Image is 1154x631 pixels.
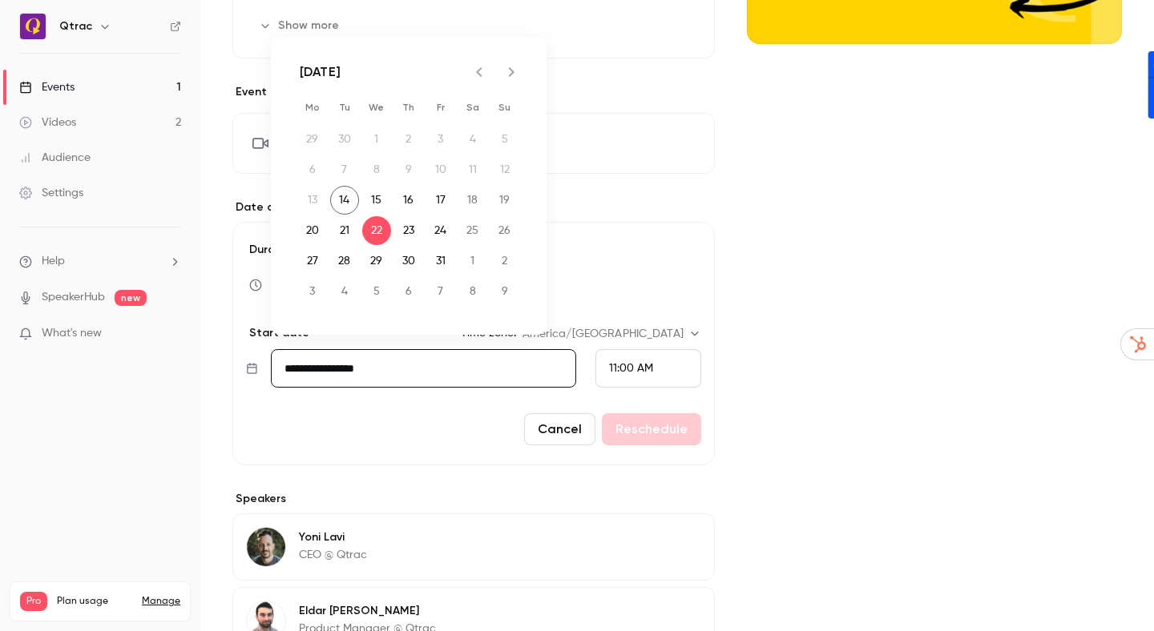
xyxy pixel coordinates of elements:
[495,56,527,88] button: Next month
[490,216,519,245] button: 26
[490,91,519,123] span: Sunday
[362,277,391,306] button: 5
[595,349,701,388] div: From
[299,529,367,545] p: Yoni Lavi
[298,216,327,245] button: 20
[426,277,455,306] button: 7
[394,216,423,245] button: 23
[19,253,181,270] li: help-dropdown-opener
[458,91,487,123] span: Saturday
[362,216,391,245] button: 22
[19,150,91,166] div: Audience
[115,290,147,306] span: new
[232,84,715,100] p: Event type
[232,199,715,215] label: Date and time
[298,91,327,123] span: Monday
[458,216,487,245] button: 25
[299,547,367,563] p: CEO @ Qtrac
[523,326,701,342] div: America/[GEOGRAPHIC_DATA]
[232,513,715,581] div: Yoni LaviYoni LaviCEO @ Qtrac
[426,247,455,275] button: 31
[42,325,102,342] span: What's new
[524,413,595,445] button: Cancel
[394,186,423,215] button: 16
[300,62,341,82] div: [DATE]
[458,186,487,215] button: 18
[298,277,327,306] button: 3
[20,592,47,611] span: Pro
[362,247,391,275] button: 29
[609,363,653,374] span: 11:00 AM
[330,91,359,123] span: Tuesday
[458,277,487,306] button: 8
[59,18,92,34] h6: Qtrac
[20,14,46,39] img: Qtrac
[57,595,132,608] span: Plan usage
[42,289,105,306] a: SpeakerHub
[330,277,359,306] button: 4
[19,115,76,131] div: Videos
[426,186,455,215] button: 17
[247,528,285,566] img: Yoni Lavi
[246,325,309,341] p: Start date
[142,595,180,608] a: Manage
[299,603,436,619] p: Eldar [PERSON_NAME]
[490,186,519,215] button: 19
[490,247,519,275] button: 2
[19,79,75,95] div: Events
[394,91,423,123] span: Thursday
[394,277,423,306] button: 6
[162,327,181,341] iframe: Noticeable Trigger
[252,13,349,38] button: Show more
[362,186,391,215] button: 15
[426,91,455,123] span: Friday
[42,253,65,270] span: Help
[426,216,455,245] button: 24
[394,247,423,275] button: 30
[246,242,701,258] label: Duration
[490,277,519,306] button: 9
[458,247,487,275] button: 1
[232,491,715,507] label: Speakers
[298,247,327,275] button: 27
[330,247,359,275] button: 28
[19,185,83,201] div: Settings
[330,216,359,245] button: 21
[330,186,359,215] button: 14
[362,91,391,123] span: Wednesday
